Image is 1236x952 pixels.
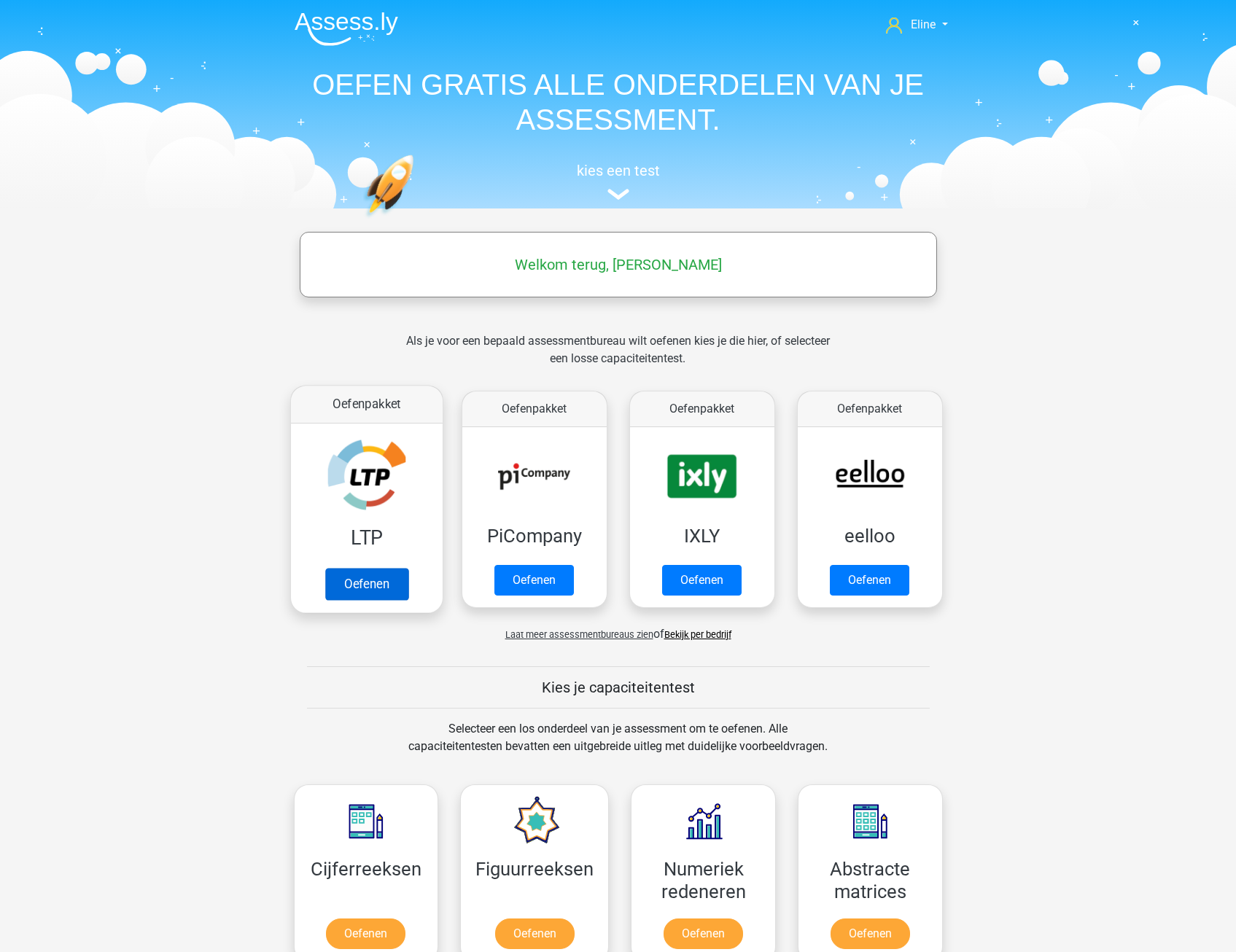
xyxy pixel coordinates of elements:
[394,332,842,385] div: Als je voor een bepaald assessmentbureau wilt oefenen kies je die hier, of selecteer een losse ca...
[283,162,954,200] a: kies een test
[326,918,405,949] a: Oefenen
[283,67,954,137] h1: OEFEN GRATIS ALLE ONDERDELEN VAN JE ASSESSMENT.
[307,256,930,273] h5: Welkom terug, [PERSON_NAME]
[664,629,731,640] a: Bekijk per bedrijf
[664,918,743,949] a: Oefenen
[505,629,653,640] span: Laat meer assessmentbureaus zien
[607,189,629,200] img: assessment
[295,12,398,46] img: Assessly
[662,565,742,596] a: Oefenen
[880,16,953,34] a: Eline
[394,720,842,773] div: Selecteer een los onderdeel van je assessment om te oefenen. Alle capaciteitentesten bevatten een...
[307,679,930,696] h5: Kies je capaciteitentest
[324,568,408,600] a: Oefenen
[495,918,575,949] a: Oefenen
[283,614,954,643] div: of
[363,155,470,286] img: oefenen
[283,162,954,179] h5: kies een test
[830,565,909,596] a: Oefenen
[911,17,936,31] span: Eline
[831,918,910,949] a: Oefenen
[494,565,574,596] a: Oefenen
